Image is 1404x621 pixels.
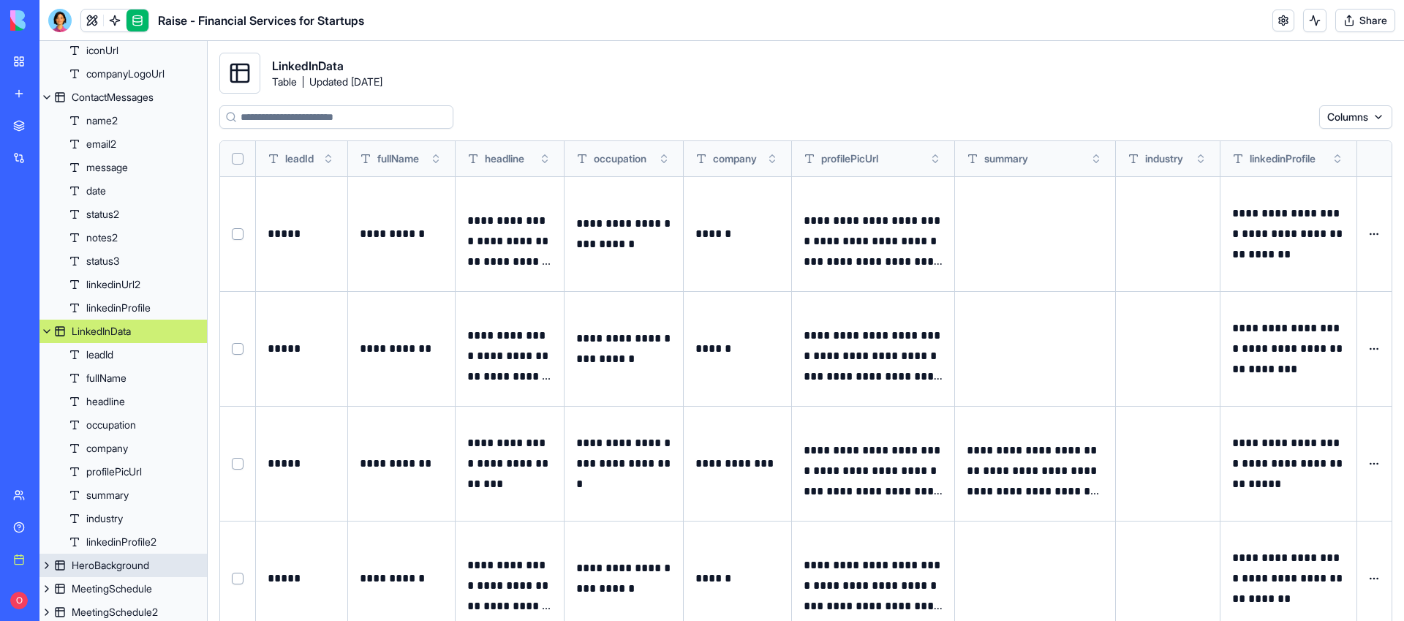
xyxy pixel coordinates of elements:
[86,67,165,81] div: companyLogoUrl
[39,413,207,437] a: occupation
[86,230,118,245] div: notes2
[321,151,336,166] button: Toggle sort
[39,86,207,109] a: ContactMessages
[39,132,207,156] a: email2
[10,10,101,31] img: logo
[821,151,878,166] span: profilePicUrl
[39,179,207,203] a: date
[713,151,757,166] span: company
[86,394,125,409] div: headline
[485,151,524,166] span: headline
[39,273,207,296] a: linkedinUrl2
[39,507,207,530] a: industry
[39,460,207,483] a: profilePicUrl
[657,151,671,166] button: Toggle sort
[86,184,106,198] div: date
[86,418,136,432] div: occupation
[39,203,207,226] a: status2
[86,254,119,268] div: status3
[594,151,646,166] span: occupation
[158,12,364,29] h1: Raise - Financial Services for Startups
[39,320,207,343] a: LinkedInData
[232,228,244,240] button: Select row
[39,109,207,132] a: name2
[86,511,123,526] div: industry
[232,573,244,584] button: Select row
[1193,151,1208,166] button: Toggle sort
[39,343,207,366] a: leadId
[72,582,152,596] div: MeetingSchedule
[1089,151,1103,166] button: Toggle sort
[39,39,207,62] a: iconUrl
[39,483,207,507] a: summary
[1330,151,1345,166] button: Toggle sort
[72,324,131,339] div: LinkedInData
[86,464,142,479] div: profilePicUrl
[39,366,207,390] a: fullName
[86,441,128,456] div: company
[86,301,151,315] div: linkedinProfile
[86,137,116,151] div: email2
[72,90,154,105] div: ContactMessages
[39,156,207,179] a: message
[232,343,244,355] button: Select row
[39,577,207,601] a: MeetingSchedule
[39,226,207,249] a: notes2
[1319,105,1392,129] button: Columns
[39,530,207,554] a: linkedinProfile2
[232,153,244,165] button: Select all
[1145,151,1183,166] span: industry
[537,151,552,166] button: Toggle sort
[86,207,119,222] div: status2
[86,160,128,175] div: message
[39,390,207,413] a: headline
[765,151,780,166] button: Toggle sort
[39,296,207,320] a: linkedinProfile
[86,371,127,385] div: fullName
[39,437,207,460] a: company
[1250,151,1316,166] span: linkedinProfile
[984,151,1028,166] span: summary
[272,75,382,89] span: Table Updated [DATE]
[272,57,344,75] span: LinkedInData
[285,151,314,166] span: leadId
[1335,9,1395,32] button: Share
[86,535,156,549] div: linkedinProfile2
[39,554,207,577] a: HeroBackground
[86,488,129,503] div: summary
[72,558,149,573] div: HeroBackground
[86,113,118,128] div: name2
[86,43,118,58] div: iconUrl
[86,277,140,292] div: linkedinUrl2
[377,151,419,166] span: fullName
[232,458,244,470] button: Select row
[429,151,443,166] button: Toggle sort
[39,62,207,86] a: companyLogoUrl
[39,249,207,273] a: status3
[928,151,943,166] button: Toggle sort
[86,347,113,362] div: leadId
[10,592,28,609] span: O
[72,605,158,620] div: MeetingSchedule2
